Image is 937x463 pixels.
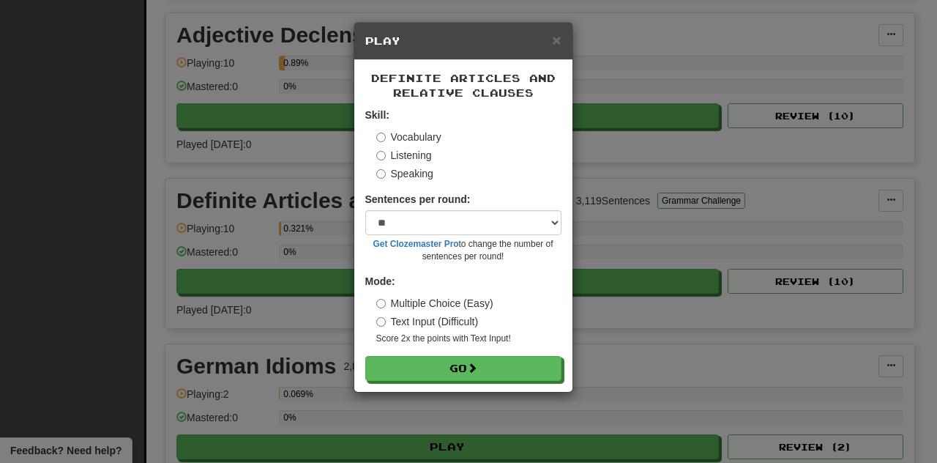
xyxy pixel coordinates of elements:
label: Listening [376,148,432,163]
label: Speaking [376,166,433,181]
label: Multiple Choice (Easy) [376,296,493,311]
span: Definite Articles and Relative Clauses [371,72,556,99]
a: Get Clozemaster Pro [373,239,459,249]
button: Close [552,32,561,48]
input: Vocabulary [376,133,386,142]
label: Vocabulary [376,130,441,144]
button: Go [365,356,561,381]
span: × [552,32,561,48]
strong: Mode: [365,275,395,287]
small: Score 2x the points with Text Input ! [376,333,561,345]
input: Multiple Choice (Easy) [376,299,386,308]
input: Text Input (Difficult) [376,317,386,327]
input: Listening [376,151,386,160]
label: Sentences per round: [365,192,471,207]
strong: Skill: [365,109,389,121]
label: Text Input (Difficult) [376,314,479,329]
small: to change the number of sentences per round! [365,238,561,263]
h5: Play [365,34,561,48]
input: Speaking [376,169,386,179]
